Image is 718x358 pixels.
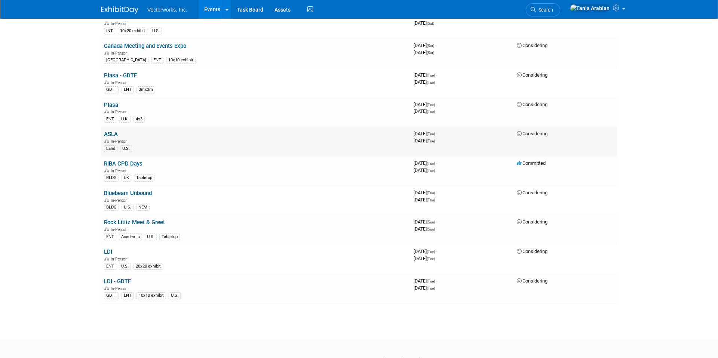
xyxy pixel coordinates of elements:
[414,102,437,107] span: [DATE]
[145,234,157,240] div: U.S.
[111,286,130,291] span: In-Person
[169,292,181,299] div: U.S.
[427,257,435,261] span: (Tue)
[134,263,163,270] div: 20x20 exhibit
[104,169,109,172] img: In-Person Event
[427,80,435,84] span: (Tue)
[427,227,435,231] span: (Sun)
[436,249,437,254] span: -
[136,292,166,299] div: 10x10 exhibit
[414,131,437,136] span: [DATE]
[122,292,134,299] div: ENT
[427,21,434,25] span: (Sat)
[104,227,109,231] img: In-Person Event
[427,191,435,195] span: (Thu)
[104,234,116,240] div: ENT
[104,286,109,290] img: In-Person Event
[134,116,145,123] div: 4x3
[517,131,547,136] span: Considering
[119,263,131,270] div: U.S.
[436,190,437,195] span: -
[517,43,547,48] span: Considering
[427,250,435,254] span: (Tue)
[104,219,165,226] a: Rock Lititz Meet & Greet
[151,57,163,64] div: ENT
[536,7,553,13] span: Search
[134,175,154,181] div: Tabletop
[427,44,434,48] span: (Sat)
[436,131,437,136] span: -
[104,190,152,197] a: Bluebeam Unbound
[414,226,435,232] span: [DATE]
[414,138,435,143] span: [DATE]
[414,50,434,55] span: [DATE]
[104,28,115,34] div: INT
[104,116,116,123] div: ENT
[104,80,109,84] img: In-Person Event
[101,6,138,14] img: ExhibitDay
[436,219,437,225] span: -
[427,161,435,166] span: (Tue)
[118,28,147,34] div: 10x20 exhibit
[147,7,187,13] span: Vectorworks, Inc.
[414,160,437,166] span: [DATE]
[427,220,435,224] span: (Sun)
[414,43,436,48] span: [DATE]
[104,72,137,79] a: Plasa - GDTF
[427,198,435,202] span: (Thu)
[104,249,112,255] a: LDI
[122,204,134,211] div: U.S.
[414,167,435,173] span: [DATE]
[104,131,118,138] a: ASLA
[104,86,119,93] div: GDTF
[517,72,547,78] span: Considering
[104,145,117,152] div: Land
[414,72,437,78] span: [DATE]
[436,102,437,107] span: -
[436,278,437,284] span: -
[427,73,435,77] span: (Tue)
[104,278,131,285] a: LDI - GDTF
[111,109,130,114] span: In-Person
[570,4,610,12] img: Tania Arabian
[120,145,132,152] div: U.S.
[150,28,162,34] div: U.S.
[427,103,435,107] span: (Tue)
[111,227,130,232] span: In-Person
[414,79,435,85] span: [DATE]
[104,43,186,49] a: Canada Meeting and Events Expo
[414,285,435,291] span: [DATE]
[111,21,130,26] span: In-Person
[517,249,547,254] span: Considering
[414,108,435,114] span: [DATE]
[414,20,434,26] span: [DATE]
[427,132,435,136] span: (Tue)
[526,3,560,16] a: Search
[119,234,142,240] div: Academic
[104,21,109,25] img: In-Person Event
[104,198,109,202] img: In-Person Event
[111,80,130,85] span: In-Person
[104,139,109,143] img: In-Person Event
[517,102,547,107] span: Considering
[136,204,150,211] div: NEM
[104,263,116,270] div: ENT
[436,160,437,166] span: -
[414,190,437,195] span: [DATE]
[122,175,131,181] div: UK
[427,286,435,290] span: (Tue)
[119,116,131,123] div: U.K.
[436,72,437,78] span: -
[104,109,109,113] img: In-Person Event
[517,190,547,195] span: Considering
[111,51,130,56] span: In-Person
[414,256,435,261] span: [DATE]
[104,257,109,260] img: In-Person Event
[104,102,118,108] a: Plasa
[104,57,148,64] div: [GEOGRAPHIC_DATA]
[111,198,130,203] span: In-Person
[104,204,119,211] div: BLDG
[111,169,130,173] span: In-Person
[104,292,119,299] div: GDTF
[517,219,547,225] span: Considering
